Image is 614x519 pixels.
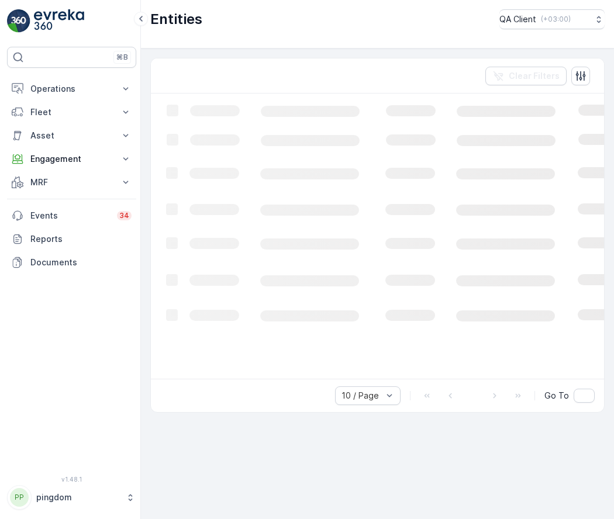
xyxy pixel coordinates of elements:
p: ( +03:00 ) [541,15,571,24]
a: Events34 [7,204,136,227]
div: PP [10,488,29,507]
button: MRF [7,171,136,194]
p: Events [30,210,110,222]
p: Fleet [30,106,113,118]
p: MRF [30,177,113,188]
a: Reports [7,227,136,251]
p: Reports [30,233,132,245]
p: Documents [30,257,132,268]
p: Asset [30,130,113,141]
span: v 1.48.1 [7,476,136,483]
button: Operations [7,77,136,101]
a: Documents [7,251,136,274]
button: Engagement [7,147,136,171]
p: pingdom [36,492,120,503]
p: 34 [119,211,129,220]
button: Asset [7,124,136,147]
button: Fleet [7,101,136,124]
p: ⌘B [116,53,128,62]
button: PPpingdom [7,485,136,510]
p: Entities [150,10,202,29]
button: Clear Filters [485,67,567,85]
img: logo_light-DOdMpM7g.png [34,9,84,33]
p: Operations [30,83,113,95]
p: QA Client [499,13,536,25]
img: logo [7,9,30,33]
p: Engagement [30,153,113,165]
span: Go To [544,390,569,402]
p: Clear Filters [509,70,560,82]
button: QA Client(+03:00) [499,9,605,29]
